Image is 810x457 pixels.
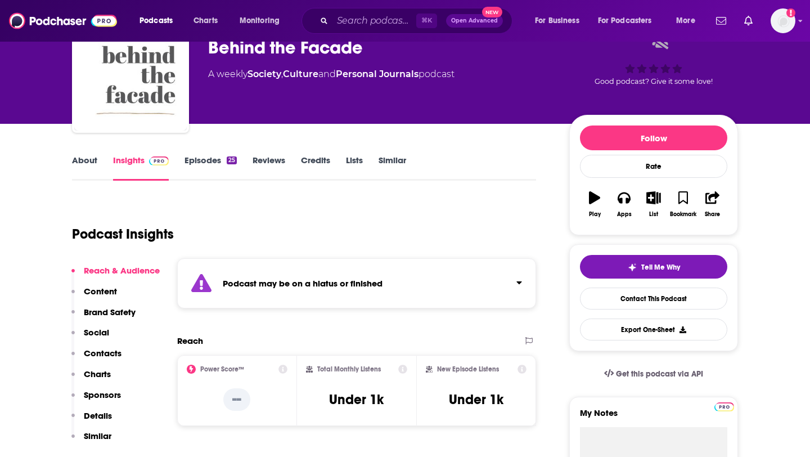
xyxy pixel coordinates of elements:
[184,155,237,181] a: Episodes25
[71,307,136,328] button: Brand Safety
[84,369,111,379] p: Charts
[84,410,112,421] p: Details
[149,156,169,165] img: Podchaser Pro
[580,319,727,340] button: Export One-Sheet
[253,155,285,181] a: Reviews
[139,13,173,29] span: Podcasts
[580,126,727,150] button: Follow
[527,12,593,30] button: open menu
[771,8,795,33] span: Logged in as elliesachs09
[84,286,117,297] p: Content
[617,211,632,218] div: Apps
[71,431,111,451] button: Similar
[227,156,237,164] div: 25
[437,365,499,373] h2: New Episode Listens
[446,14,503,28] button: Open AdvancedNew
[676,13,695,29] span: More
[714,402,734,411] img: Podchaser Pro
[595,77,713,86] span: Good podcast? Give it some love!
[668,184,697,225] button: Bookmark
[451,18,498,24] span: Open Advanced
[71,286,117,307] button: Content
[329,391,384,408] h3: Under 1k
[208,68,454,81] div: A weekly podcast
[318,69,336,79] span: and
[84,348,121,359] p: Contacts
[317,365,381,373] h2: Total Monthly Listens
[223,388,250,411] p: --
[668,12,709,30] button: open menu
[283,69,318,79] a: Culture
[712,11,731,30] a: Show notifications dropdown
[535,13,579,29] span: For Business
[740,11,757,30] a: Show notifications dropdown
[628,263,637,272] img: tell me why sparkle
[132,12,187,30] button: open menu
[346,155,363,181] a: Lists
[580,407,727,427] label: My Notes
[312,8,523,34] div: Search podcasts, credits, & more...
[72,226,174,243] h1: Podcast Insights
[771,8,795,33] img: User Profile
[670,211,696,218] div: Bookmark
[177,335,203,346] h2: Reach
[641,263,680,272] span: Tell Me Why
[71,369,111,389] button: Charts
[186,12,224,30] a: Charts
[84,265,160,276] p: Reach & Audience
[84,389,121,400] p: Sponsors
[580,184,609,225] button: Play
[591,12,668,30] button: open menu
[240,13,280,29] span: Monitoring
[416,14,437,28] span: ⌘ K
[71,265,160,286] button: Reach & Audience
[177,258,536,308] section: Click to expand status details
[714,401,734,411] a: Pro website
[281,69,283,79] span: ,
[598,13,652,29] span: For Podcasters
[786,8,795,17] svg: Add a profile image
[569,26,738,96] div: Good podcast? Give it some love!
[113,155,169,181] a: InsightsPodchaser Pro
[74,18,187,131] img: Behind the Facade
[379,155,406,181] a: Similar
[71,327,109,348] button: Social
[71,348,121,369] button: Contacts
[595,360,712,388] a: Get this podcast via API
[698,184,727,225] button: Share
[84,307,136,317] p: Brand Safety
[639,184,668,225] button: List
[200,365,244,373] h2: Power Score™
[609,184,638,225] button: Apps
[580,255,727,279] button: tell me why sparkleTell Me Why
[449,391,503,408] h3: Under 1k
[71,389,121,410] button: Sponsors
[332,12,416,30] input: Search podcasts, credits, & more...
[482,7,502,17] span: New
[9,10,117,32] img: Podchaser - Follow, Share and Rate Podcasts
[232,12,294,30] button: open menu
[193,13,218,29] span: Charts
[71,410,112,431] button: Details
[84,327,109,338] p: Social
[616,369,703,379] span: Get this podcast via API
[84,431,111,441] p: Similar
[771,8,795,33] button: Show profile menu
[247,69,281,79] a: Society
[72,155,97,181] a: About
[649,211,658,218] div: List
[580,288,727,310] a: Contact This Podcast
[580,155,727,178] div: Rate
[589,211,601,218] div: Play
[705,211,720,218] div: Share
[301,155,330,181] a: Credits
[223,278,382,289] strong: Podcast may be on a hiatus or finished
[336,69,418,79] a: Personal Journals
